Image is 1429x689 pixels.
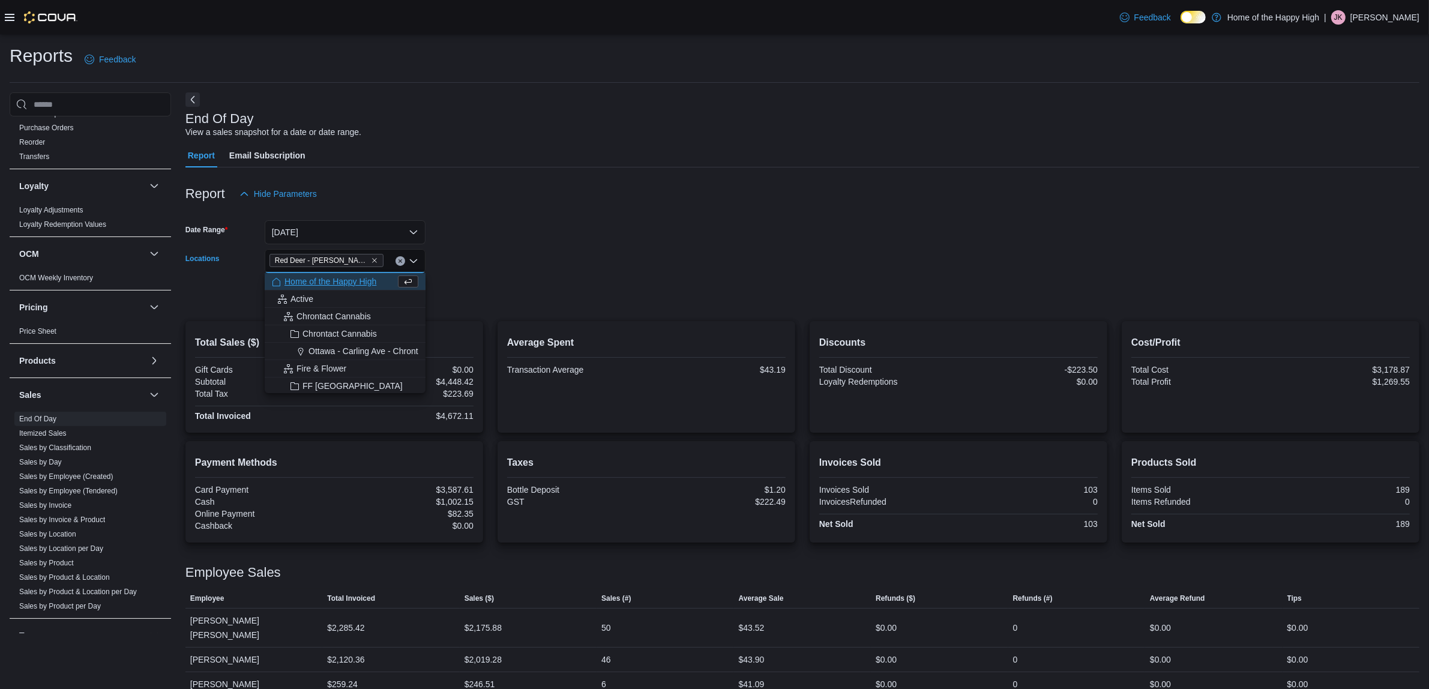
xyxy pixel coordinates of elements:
span: Chrontact Cannabis [302,328,377,340]
a: Loyalty Redemption Values [19,220,106,229]
span: Tips [1287,594,1302,603]
div: $0.00 [876,652,897,667]
span: Fire & Flower [296,363,346,375]
div: Joshua Kirkham [1331,10,1346,25]
a: Transfers [19,152,49,161]
div: Loyalty [10,203,171,236]
span: Price Sheet [19,326,56,336]
label: Date Range [185,225,228,235]
span: Feedback [99,53,136,65]
button: Taxes [147,628,161,643]
div: InvoicesRefunded [819,497,956,507]
div: $43.52 [739,621,765,635]
div: $1,002.15 [337,497,474,507]
p: Home of the Happy High [1227,10,1319,25]
button: Pricing [19,301,145,313]
span: Average Sale [739,594,784,603]
input: Dark Mode [1181,11,1206,23]
a: Sales by Employee (Created) [19,472,113,481]
div: Card Payment [195,485,332,495]
div: $82.35 [337,509,474,519]
button: Sales [19,389,145,401]
span: Home of the Happy High [284,275,376,287]
div: Loyalty Redemptions [819,377,956,387]
span: Sales (#) [601,594,631,603]
span: Sales by Product & Location [19,573,110,582]
span: Feedback [1134,11,1171,23]
a: Purchase Orders [19,124,74,132]
div: $2,285.42 [327,621,364,635]
img: Cova [24,11,77,23]
p: | [1324,10,1326,25]
span: Email Subscription [229,143,305,167]
button: Clear input [396,256,405,266]
span: End Of Day [19,414,56,424]
h2: Invoices Sold [819,456,1098,470]
div: $1,269.55 [1273,377,1410,387]
div: Total Profit [1131,377,1268,387]
div: $3,178.87 [1273,365,1410,375]
div: Total Cost [1131,365,1268,375]
span: Total Invoiced [327,594,375,603]
div: $0.00 [1287,652,1308,667]
strong: Total Invoiced [195,411,251,421]
div: 103 [961,519,1098,529]
h1: Reports [10,44,73,68]
div: $43.19 [649,365,786,375]
a: Feedback [1115,5,1176,29]
h3: Loyalty [19,180,49,192]
h3: Taxes [19,630,43,642]
button: FF [GEOGRAPHIC_DATA] [265,378,426,395]
h2: Discounts [819,335,1098,350]
button: Loyalty [147,179,161,193]
div: 0 [1273,497,1410,507]
button: Active [265,290,426,308]
button: Remove Red Deer - Dawson Centre - Fire & Flower from selection in this group [371,257,378,264]
a: Reorder [19,138,45,146]
div: $3,587.61 [337,485,474,495]
h3: Report [185,187,225,201]
div: 50 [601,621,611,635]
a: Sales by Product per Day [19,602,101,610]
div: $0.00 [337,521,474,531]
div: Bottle Deposit [507,485,644,495]
span: JK [1334,10,1343,25]
label: Locations [185,254,220,263]
div: Online Payment [195,509,332,519]
h3: Pricing [19,301,47,313]
div: $1.20 [649,485,786,495]
div: Cash [195,497,332,507]
h2: Total Sales ($) [195,335,474,350]
span: Sales by Location per Day [19,544,103,553]
div: 0 [961,497,1098,507]
div: $2,019.28 [465,652,502,667]
span: Refunds ($) [876,594,915,603]
a: Sales by Day [19,458,62,466]
span: Sales by Invoice & Product [19,515,105,525]
button: Products [147,354,161,368]
a: Sales by Employee (Tendered) [19,487,118,495]
button: OCM [19,248,145,260]
span: Report [188,143,215,167]
button: Hide Parameters [235,182,322,206]
div: 189 [1273,485,1410,495]
p: [PERSON_NAME] [1350,10,1419,25]
div: GST [507,497,644,507]
span: Purchase Orders [19,123,74,133]
span: Loyalty Adjustments [19,205,83,215]
h2: Taxes [507,456,786,470]
a: Sales by Product & Location per Day [19,588,137,596]
button: [DATE] [265,220,426,244]
div: $223.69 [337,389,474,399]
div: $0.00 [1150,652,1171,667]
div: 46 [601,652,611,667]
span: Sales by Employee (Tendered) [19,486,118,496]
div: 0 [1013,621,1018,635]
span: Sales by Classification [19,443,91,453]
strong: Net Sold [1131,519,1166,529]
div: $0.00 [1287,621,1308,635]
